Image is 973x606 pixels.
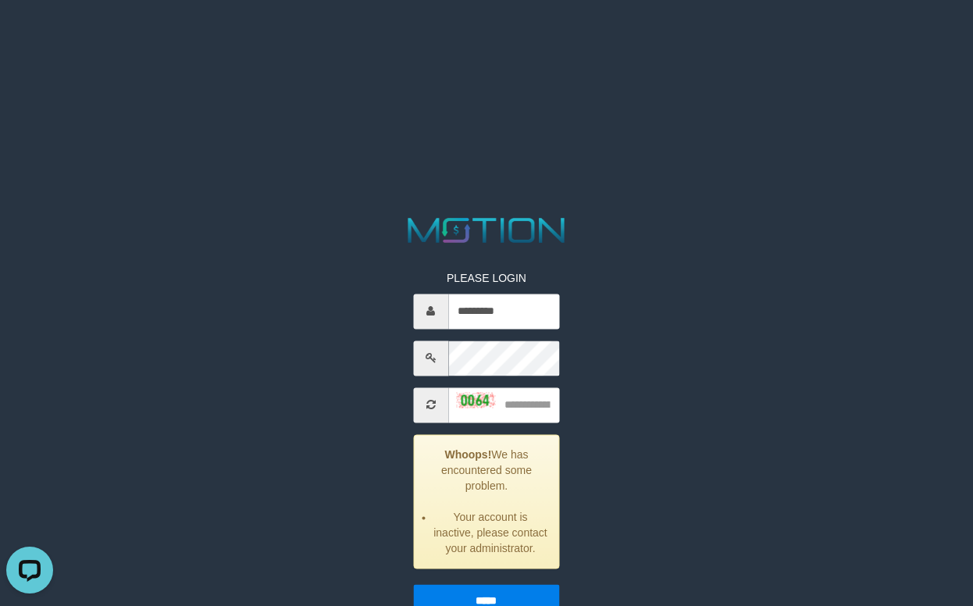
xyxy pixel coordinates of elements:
button: Open LiveChat chat widget [6,6,53,53]
li: Your account is inactive, please contact your administrator. [433,509,547,556]
img: captcha [456,393,495,408]
div: We has encountered some problem. [413,434,560,569]
p: PLEASE LOGIN [413,270,560,286]
img: MOTION_logo.png [401,213,572,247]
strong: Whoops! [444,448,491,461]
